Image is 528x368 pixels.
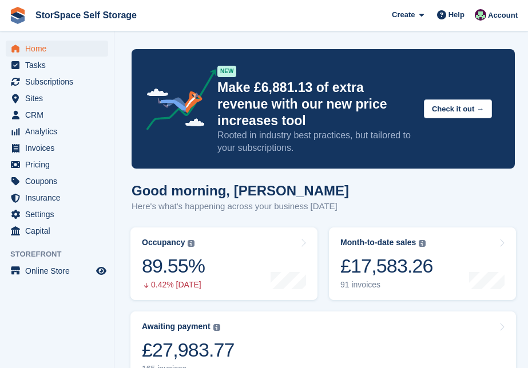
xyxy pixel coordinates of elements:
[217,129,415,154] p: Rooted in industry best practices, but tailored to your subscriptions.
[142,322,211,331] div: Awaiting payment
[94,264,108,278] a: Preview store
[340,280,433,290] div: 91 invoices
[31,6,141,25] a: StorSpace Self Storage
[25,140,94,156] span: Invoices
[25,123,94,139] span: Analytics
[25,223,94,239] span: Capital
[6,74,108,90] a: menu
[25,57,94,73] span: Tasks
[6,206,108,222] a: menu
[137,69,217,134] img: price-adjustments-announcement-icon-8257ccfd72463d97f412b2fc003d46551f7dbcb40ab6d574587a9cd5c0d94...
[6,123,108,139] a: menu
[25,173,94,189] span: Coupons
[142,238,185,247] div: Occupancy
[6,107,108,123] a: menu
[392,9,415,21] span: Create
[25,107,94,123] span: CRM
[25,190,94,206] span: Insurance
[6,41,108,57] a: menu
[475,9,486,21] img: Ross Hadlington
[6,57,108,73] a: menu
[132,183,349,198] h1: Good morning, [PERSON_NAME]
[25,41,94,57] span: Home
[213,324,220,331] img: icon-info-grey-7440780725fd019a000dd9b08b2336e03edf1995a4989e88bcd33f0948082b44.svg
[132,200,349,213] p: Here's what's happening across your business [DATE]
[142,338,235,362] div: £27,983.77
[340,238,416,247] div: Month-to-date sales
[6,157,108,173] a: menu
[25,157,94,173] span: Pricing
[217,79,415,129] p: Make £6,881.13 of extra revenue with our new price increases tool
[10,249,114,260] span: Storefront
[419,240,426,247] img: icon-info-grey-7440780725fd019a000dd9b08b2336e03edf1995a4989e88bcd33f0948082b44.svg
[217,66,236,77] div: NEW
[6,223,108,239] a: menu
[25,90,94,106] span: Sites
[329,227,516,300] a: Month-to-date sales £17,583.26 91 invoices
[6,190,108,206] a: menu
[130,227,317,300] a: Occupancy 89.55% 0.42% [DATE]
[6,263,108,279] a: menu
[188,240,194,247] img: icon-info-grey-7440780725fd019a000dd9b08b2336e03edf1995a4989e88bcd33f0948082b44.svg
[9,7,26,24] img: stora-icon-8386f47178a22dfd0bd8f6a31ec36ba5ce8667c1dd55bd0f319d3a0aa187defe.svg
[142,280,205,290] div: 0.42% [DATE]
[25,74,94,90] span: Subscriptions
[424,99,492,118] button: Check it out →
[448,9,465,21] span: Help
[340,254,433,278] div: £17,583.26
[142,254,205,278] div: 89.55%
[488,10,518,21] span: Account
[6,140,108,156] a: menu
[25,263,94,279] span: Online Store
[6,173,108,189] a: menu
[25,206,94,222] span: Settings
[6,90,108,106] a: menu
